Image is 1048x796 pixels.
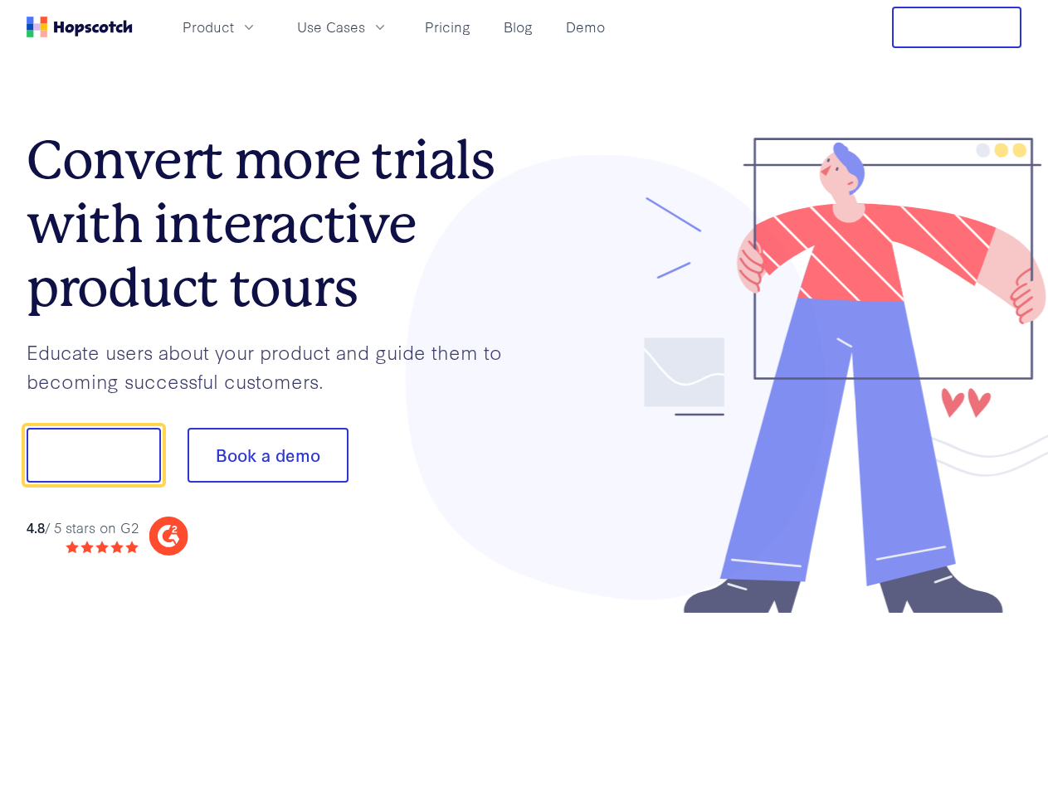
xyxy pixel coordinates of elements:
[188,428,349,483] button: Book a demo
[27,337,524,395] p: Educate users about your product and guide them to becoming successful customers.
[183,17,234,37] span: Product
[27,129,524,319] h1: Convert more trials with interactive product tours
[418,13,477,41] a: Pricing
[892,7,1021,48] button: Free Trial
[497,13,539,41] a: Blog
[27,17,133,37] a: Home
[559,13,612,41] a: Demo
[27,517,45,536] strong: 4.8
[27,428,161,483] button: Show me!
[27,517,139,538] div: / 5 stars on G2
[173,13,267,41] button: Product
[287,13,398,41] button: Use Cases
[297,17,365,37] span: Use Cases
